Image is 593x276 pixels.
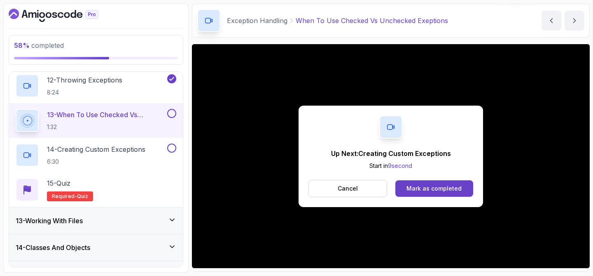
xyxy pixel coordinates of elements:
[47,144,145,154] p: 14 - Creating Custom Exceptions
[47,75,122,85] p: 12 - Throwing Exceptions
[16,144,176,167] button: 14-Creating Custom Exceptions6:30
[47,178,70,188] p: 15 - Quiz
[406,184,462,193] div: Mark as completed
[331,162,451,170] p: Start in
[16,243,90,252] h3: 14 - Classes And Objects
[14,41,30,50] span: 58 %
[227,16,287,26] p: Exception Handling
[308,180,387,197] button: Cancel
[542,11,561,31] button: previous content
[338,184,358,193] p: Cancel
[47,123,166,131] p: 1:32
[9,9,117,22] a: Dashboard
[16,216,83,226] h3: 13 - Working With Files
[388,162,412,169] span: 9 second
[16,74,176,97] button: 12-Throwing Exceptions8:24
[47,110,166,120] p: 13 - When To Use Checked Vs Unchecked Exeptions
[77,193,88,200] span: quiz
[52,193,77,200] span: Required-
[16,178,176,201] button: 15-QuizRequired-quiz
[14,41,64,50] span: completed
[47,158,145,166] p: 6:30
[192,44,590,268] iframe: 13 - When To Use Checked VS Unchecked Exeptions
[395,180,473,197] button: Mark as completed
[47,88,122,97] p: 8:24
[565,11,584,31] button: next content
[16,109,176,132] button: 13-When To Use Checked Vs Unchecked Exeptions1:32
[331,149,451,158] p: Up Next: Creating Custom Exceptions
[9,208,183,234] button: 13-Working With Files
[9,234,183,261] button: 14-Classes And Objects
[296,16,448,26] p: When To Use Checked Vs Unchecked Exeptions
